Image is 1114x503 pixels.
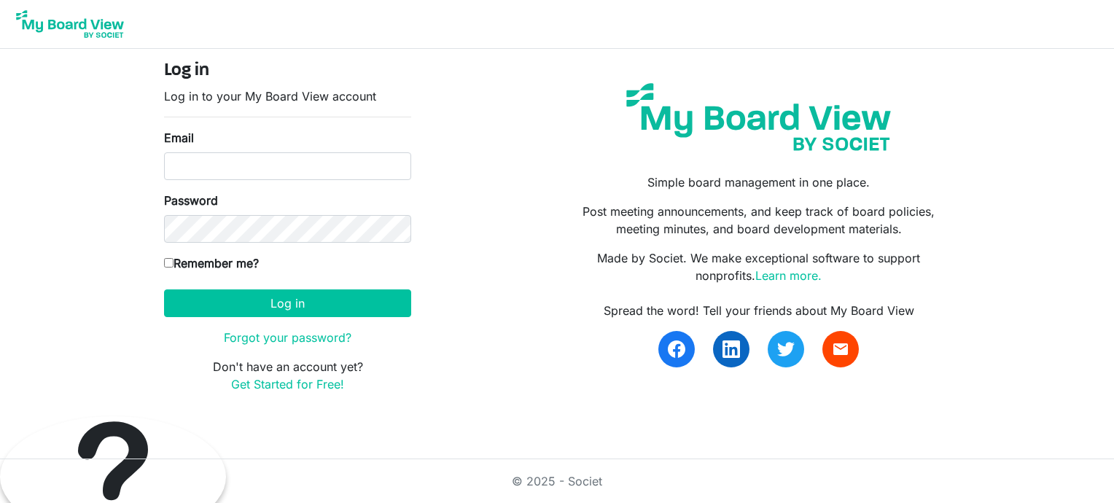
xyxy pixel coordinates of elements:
a: email [822,331,859,367]
label: Email [164,129,194,147]
div: Spread the word! Tell your friends about My Board View [568,302,950,319]
a: © 2025 - Societ [512,474,602,488]
img: twitter.svg [777,340,795,358]
a: Forgot your password? [224,330,351,345]
a: Learn more. [755,268,822,283]
img: facebook.svg [668,340,685,358]
input: Remember me? [164,258,174,268]
label: Remember me? [164,254,259,272]
span: email [832,340,849,358]
a: Get Started for Free! [231,377,344,391]
p: Simple board management in one place. [568,173,950,191]
label: Password [164,192,218,209]
img: linkedin.svg [722,340,740,358]
button: Log in [164,289,411,317]
p: Made by Societ. We make exceptional software to support nonprofits. [568,249,950,284]
img: My Board View Logo [12,6,128,42]
img: my-board-view-societ.svg [615,72,902,162]
h4: Log in [164,61,411,82]
p: Don't have an account yet? [164,358,411,393]
p: Post meeting announcements, and keep track of board policies, meeting minutes, and board developm... [568,203,950,238]
p: Log in to your My Board View account [164,87,411,105]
